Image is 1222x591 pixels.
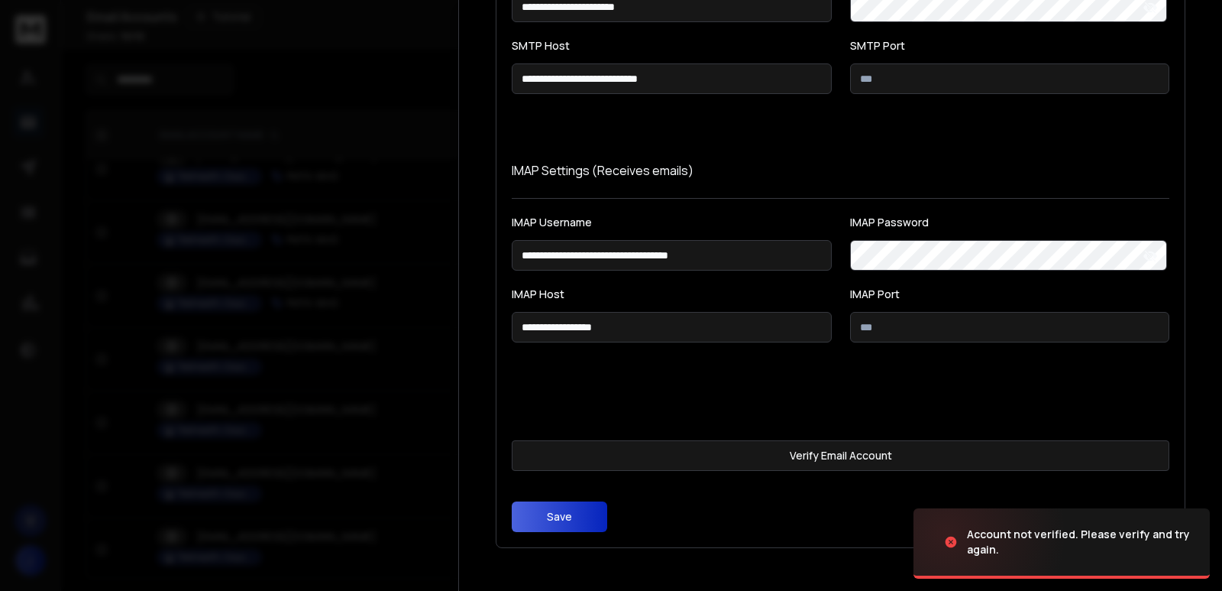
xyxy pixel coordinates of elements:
button: Verify Email Account [512,440,1169,471]
button: Save [512,502,607,532]
label: IMAP Username [512,217,832,228]
label: IMAP Host [512,289,832,300]
div: Account not verified. Please verify and try again. [967,527,1191,557]
label: SMTP Port [850,41,1170,51]
img: image [913,501,1066,583]
p: IMAP Settings (Receives emails) [512,161,1169,180]
label: SMTP Host [512,41,832,51]
label: IMAP Password [850,217,1170,228]
label: IMAP Port [850,289,1170,300]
